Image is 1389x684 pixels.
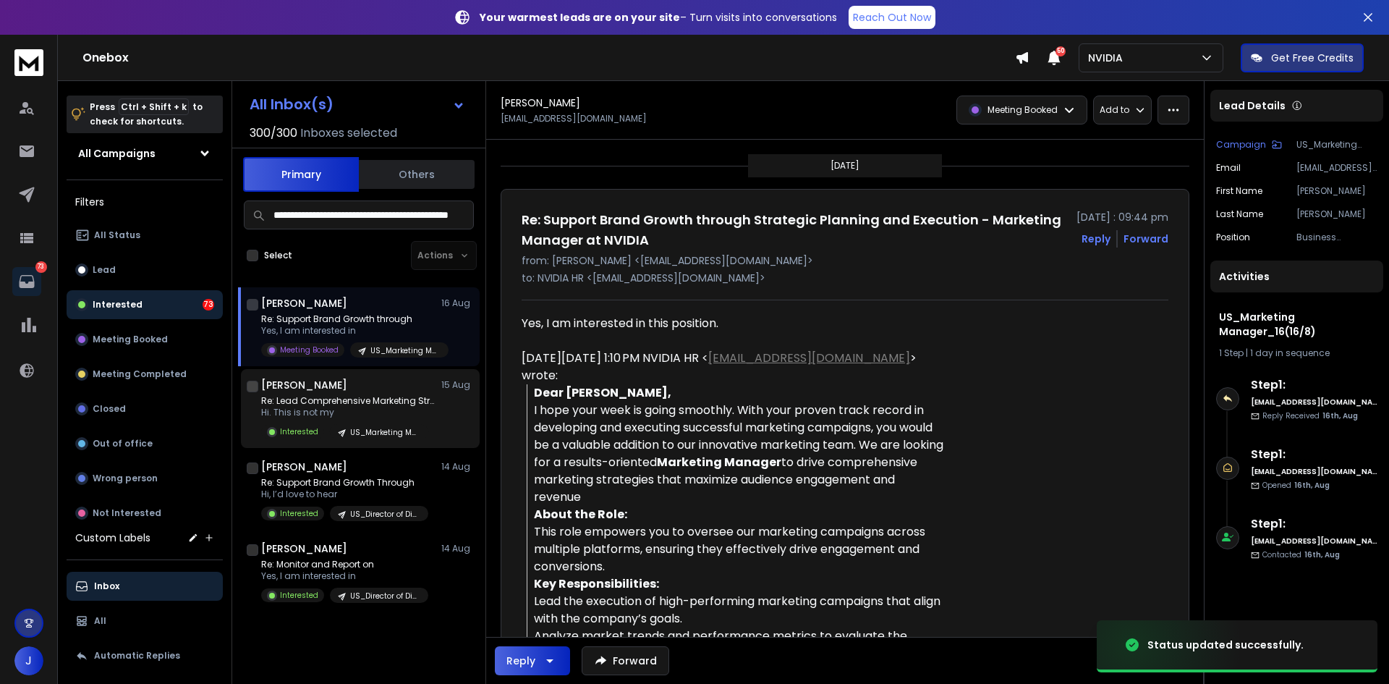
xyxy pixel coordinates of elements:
[1271,51,1354,65] p: Get Free Credits
[93,368,187,380] p: Meeting Completed
[67,499,223,528] button: Not Interested
[67,221,223,250] button: All Status
[501,96,580,110] h1: [PERSON_NAME]
[1296,232,1377,243] p: Business Development Manager
[1296,185,1377,197] p: [PERSON_NAME]
[1251,515,1377,533] h6: Step 1 :
[261,570,428,582] p: Yes, I am interested in
[441,461,474,473] p: 14 Aug
[1304,549,1340,560] span: 16th, Aug
[1296,162,1377,174] p: [EMAIL_ADDRESS][DOMAIN_NAME]
[441,297,474,309] p: 16 Aug
[14,646,43,675] button: J
[1262,549,1340,560] p: Contacted
[280,426,318,437] p: Interested
[261,313,435,325] p: Re: Support Brand Growth through
[1055,46,1066,56] span: 50
[14,49,43,76] img: logo
[261,296,347,311] h1: [PERSON_NAME]
[261,378,347,392] h1: [PERSON_NAME]
[1250,347,1330,359] span: 1 day in sequence
[93,334,168,345] p: Meeting Booked
[280,590,318,601] p: Interested
[350,427,420,438] p: US_Marketing Manager_16(10/8)
[67,607,223,636] button: All
[480,10,837,25] p: – Turn visits into conversations
[94,229,140,241] p: All Status
[1100,104,1129,116] p: Add to
[67,464,223,493] button: Wrong person
[35,261,47,273] p: 73
[67,325,223,354] button: Meeting Booked
[280,508,318,519] p: Interested
[534,402,944,506] div: I hope your week is going smoothly. With your proven track record in developing and executing suc...
[264,250,292,261] label: Select
[238,90,477,119] button: All Inbox(s)
[441,379,474,391] p: 15 Aug
[250,124,297,142] span: 300 / 300
[94,650,180,662] p: Automatic Replies
[93,438,153,449] p: Out of office
[1251,536,1377,546] h6: [EMAIL_ADDRESS][DOMAIN_NAME]
[1251,466,1377,477] h6: [EMAIL_ADDRESS][DOMAIN_NAME]
[582,646,669,675] button: Forward
[495,646,570,675] button: Reply
[1216,208,1263,220] p: Last Name
[708,350,910,366] a: [EMAIL_ADDRESS][DOMAIN_NAME]
[522,271,1168,285] p: to: NVIDIA HR <[EMAIL_ADDRESS][DOMAIN_NAME]>
[1082,232,1110,246] button: Reply
[261,541,347,556] h1: [PERSON_NAME]
[1210,261,1383,292] div: Activities
[67,572,223,601] button: Inbox
[1216,139,1266,151] p: Campaign
[67,139,223,168] button: All Campaigns
[1219,310,1375,339] h1: US_Marketing Manager_16(16/8)
[1216,139,1282,151] button: Campaign
[93,473,158,484] p: Wrong person
[831,160,859,172] p: [DATE]
[350,591,420,601] p: US_Director of Digital Marketing_16(14/8)
[370,345,440,356] p: US_Marketing Manager_16(16/8)
[480,10,680,25] strong: Your warmest leads are on your site
[1076,210,1168,224] p: [DATE] : 09:44 pm
[534,628,944,680] div: Analyze market trends and performance metrics to evaluate the effectiveness of marketing initiati...
[1251,397,1377,408] h6: [EMAIL_ADDRESS][DOMAIN_NAME]
[359,159,475,190] button: Others
[350,509,420,520] p: US_Director of Digital Marketing_16(14/8)
[90,100,203,129] p: Press to check for shortcuts.
[94,580,119,592] p: Inbox
[67,641,223,670] button: Automatic Replies
[849,6,935,29] a: Reach Out Now
[657,454,781,470] strong: Marketing Manager
[1251,376,1377,394] h6: Step 1 :
[534,593,944,628] div: Lead the execution of high-performing marketing campaigns that align with the company’s goals.
[534,575,659,592] strong: Key Responsibilities:
[93,403,126,415] p: Closed
[1251,446,1377,463] h6: Step 1 :
[1296,139,1377,151] p: US_Marketing Manager_16(16/8)
[522,350,944,384] div: [DATE][DATE] 1:10 PM NVIDIA HR < > wrote:
[75,531,150,545] h3: Custom Labels
[67,394,223,423] button: Closed
[93,507,161,519] p: Not Interested
[1294,480,1330,491] span: 16th, Aug
[987,104,1058,116] p: Meeting Booked
[534,506,627,523] strong: About the Role:
[94,615,106,627] p: All
[93,264,116,276] p: Lead
[119,98,189,115] span: Ctrl + Shift + k
[67,192,223,212] h3: Filters
[261,489,428,500] p: Hi, I’d love to hear
[67,290,223,319] button: Interested73
[1088,51,1129,65] p: NVIDIA
[67,429,223,458] button: Out of office
[261,395,435,407] p: Re: Lead Comprehensive Marketing Strategies
[522,315,944,332] div: Yes, I am interested in this position.
[261,460,347,474] h1: [PERSON_NAME]
[1296,208,1377,220] p: [PERSON_NAME]
[261,325,435,337] p: Yes, I am interested in
[1219,347,1244,359] span: 1 Step
[93,299,143,311] p: Interested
